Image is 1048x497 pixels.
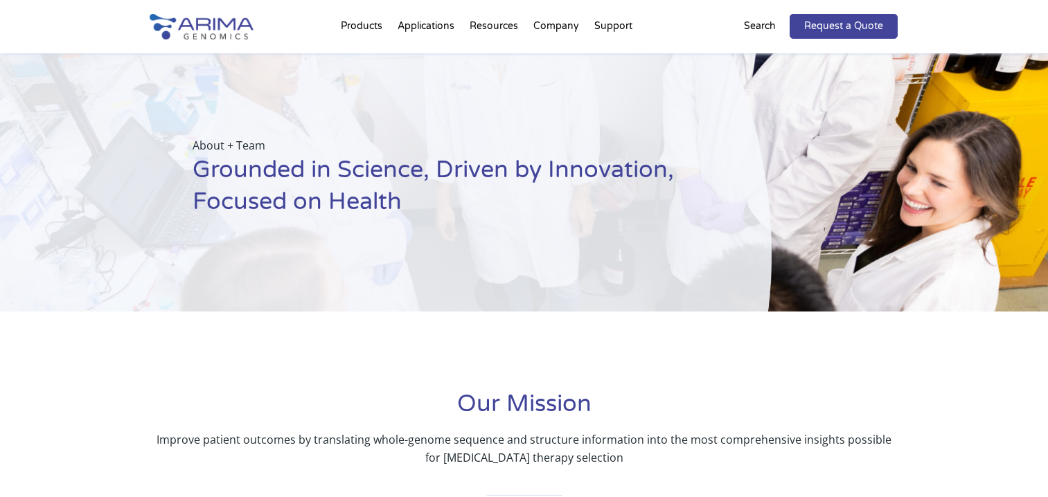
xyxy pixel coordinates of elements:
[790,14,898,39] a: Request a Quote
[150,14,254,39] img: Arima-Genomics-logo
[193,154,702,228] h1: Grounded in Science, Driven by Innovation, Focused on Health
[193,136,702,154] p: About + Team
[150,388,898,431] h1: Our Mission
[150,431,898,467] p: Improve patient outcomes by translating whole-genome sequence and structure information into the ...
[744,17,776,35] p: Search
